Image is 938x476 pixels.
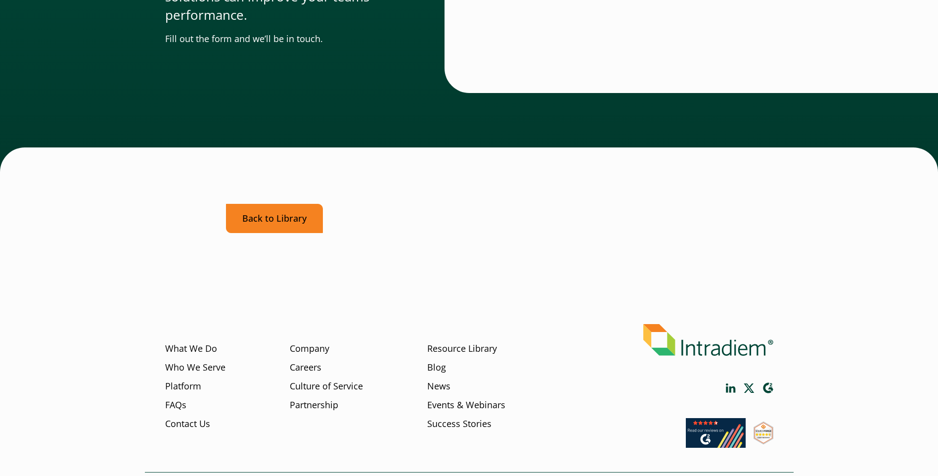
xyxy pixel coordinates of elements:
img: Intradiem [643,324,773,356]
a: Link opens in a new window [744,383,755,393]
a: Careers [290,361,321,374]
p: Fill out the form and we’ll be in touch. [165,33,405,46]
a: Link opens in a new window [754,435,773,447]
a: Partnership [290,399,338,412]
a: Resource Library [427,342,497,355]
a: Contact Us [165,418,210,430]
a: Events & Webinars [427,399,505,412]
a: Success Stories [427,418,491,430]
img: Read our reviews on G2 [686,418,746,448]
a: Link opens in a new window [726,383,736,393]
img: SourceForge User Reviews [754,422,773,444]
a: Company [290,342,329,355]
a: Who We Serve [165,361,225,374]
a: Blog [427,361,446,374]
a: Link opens in a new window [686,438,746,450]
a: Platform [165,380,201,393]
a: What We Do [165,342,217,355]
a: Culture of Service [290,380,363,393]
a: News [427,380,450,393]
a: Back to Library [226,204,323,233]
a: Link opens in a new window [762,382,773,394]
a: FAQs [165,399,186,412]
